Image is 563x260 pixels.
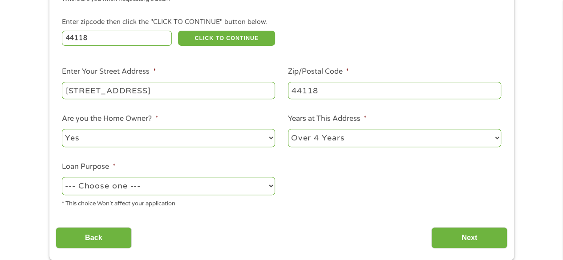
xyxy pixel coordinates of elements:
button: CLICK TO CONTINUE [178,31,275,46]
label: Zip/Postal Code [288,67,349,76]
input: Back [56,227,132,249]
input: Enter Zipcode (e.g 01510) [62,31,172,46]
input: Next [431,227,507,249]
input: 1 Main Street [62,82,275,99]
div: * This choice Won’t affect your application [62,196,275,208]
label: Years at This Address [288,114,367,124]
label: Are you the Home Owner? [62,114,158,124]
label: Enter Your Street Address [62,67,156,76]
label: Loan Purpose [62,162,115,172]
div: Enter zipcode then click the "CLICK TO CONTINUE" button below. [62,17,501,27]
